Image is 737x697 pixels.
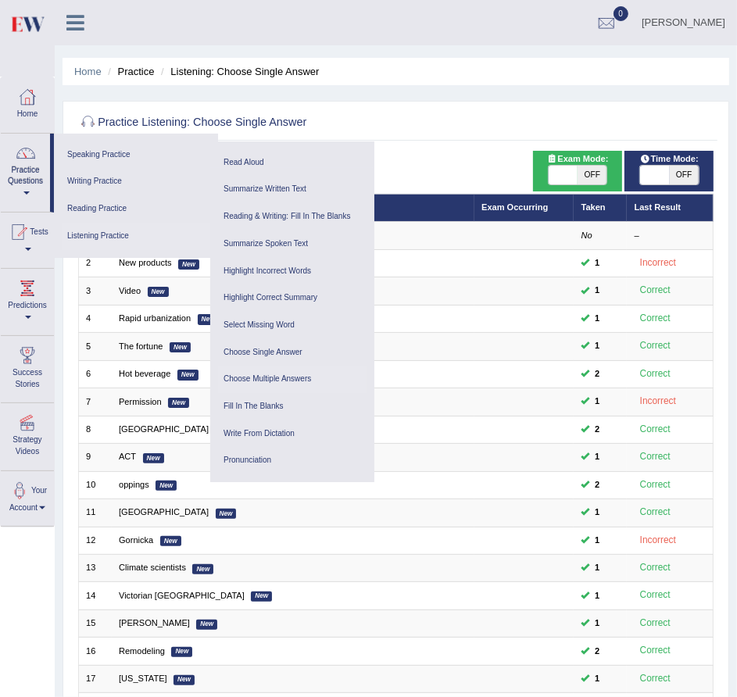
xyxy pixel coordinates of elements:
div: Correct [635,616,676,631]
div: Correct [635,560,676,576]
a: [GEOGRAPHIC_DATA] [119,507,209,516]
a: [PERSON_NAME] [119,618,190,627]
a: Reading Practice [62,195,210,223]
span: You can still take this question [590,561,605,575]
em: New [148,287,169,297]
a: Exam Occurring [481,202,548,212]
a: New products [119,258,172,267]
a: Pronunciation [218,447,367,474]
span: You can still take this question [590,284,605,298]
td: 7 [78,388,112,416]
div: Correct [635,671,676,687]
td: 13 [78,555,112,582]
td: 14 [78,582,112,609]
div: Incorrect [635,533,682,549]
a: ACT [119,452,136,461]
a: Predictions [1,269,54,331]
span: You can still take this question [590,617,605,631]
em: New [192,564,213,574]
th: Last Result [627,194,714,221]
span: You can still take this question [590,478,605,492]
div: Showing of items. [78,151,714,163]
span: You can still take this question [590,256,605,270]
a: Permission [119,397,162,406]
a: Remodeling [119,646,165,656]
th: Taken [574,194,627,221]
span: You can still take this question [590,339,605,353]
em: New [171,647,192,657]
a: Practice Questions [1,134,50,207]
span: You can still take this question [590,395,605,409]
td: 17 [78,665,112,692]
em: New [174,675,195,685]
a: Write From Dictation [218,420,367,448]
a: Choose Multiple Answers [218,366,367,393]
em: New [156,481,177,491]
div: Correct [635,643,676,659]
td: 15 [78,609,112,637]
a: Strategy Videos [1,403,54,465]
td: 10 [78,471,112,499]
h2: Practice Listening: Choose Single Answer [78,113,472,133]
a: Gornicka [119,535,153,545]
span: You can still take this question [590,506,605,520]
a: Highlight Incorrect Words [218,258,367,285]
a: Your Account [1,471,54,522]
a: Home [1,77,54,128]
div: Correct [635,477,676,493]
a: Summarize Written Text [218,176,367,203]
div: Correct [635,449,676,465]
a: Speaking Practice [62,141,210,169]
em: New [143,453,164,463]
td: 2 [78,249,112,277]
span: OFF [578,166,606,184]
a: Fill In The Blanks [218,393,367,420]
span: You can still take this question [590,312,605,326]
em: New [168,398,189,408]
span: You can still take this question [590,367,605,381]
a: Listening Practice [62,223,210,250]
td: 8 [78,416,112,443]
span: You can still take this question [590,645,605,659]
a: Tests [1,213,54,263]
a: Victorian [GEOGRAPHIC_DATA] [119,591,245,600]
a: Video [119,286,141,295]
span: You can still take this question [590,423,605,437]
td: 3 [78,277,112,305]
a: oppings [119,480,149,489]
em: New [216,509,237,519]
a: Highlight Correct Summary [218,284,367,312]
td: 4 [78,305,112,332]
div: Correct [635,283,676,298]
a: Hot beverage [119,369,170,378]
em: New [160,536,181,546]
a: Choose Single Answer [218,339,367,366]
a: Read Aloud [218,149,367,177]
div: – [635,230,706,242]
li: Practice [104,64,154,79]
span: You can still take this question [590,534,605,548]
div: Correct [635,366,676,382]
span: Time Mode: [635,152,703,166]
td: 6 [78,360,112,388]
td: 12 [78,527,112,554]
a: Climate scientists [119,563,186,572]
td: 11 [78,499,112,527]
a: [GEOGRAPHIC_DATA] [119,424,209,434]
span: You can still take this question [590,589,605,603]
td: 9 [78,444,112,471]
li: Listening: Choose Single Answer [157,64,319,79]
div: Correct [635,338,676,354]
em: New [170,342,191,352]
div: Correct [635,505,676,520]
span: 0 [614,6,629,21]
div: Correct [635,422,676,438]
span: OFF [670,166,699,184]
em: No [581,231,592,240]
em: New [198,314,219,324]
td: 16 [78,638,112,665]
span: Exam Mode: [542,152,614,166]
a: Summarize Spoken Text [218,231,367,258]
span: You can still take this question [590,672,605,686]
em: New [251,592,272,602]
